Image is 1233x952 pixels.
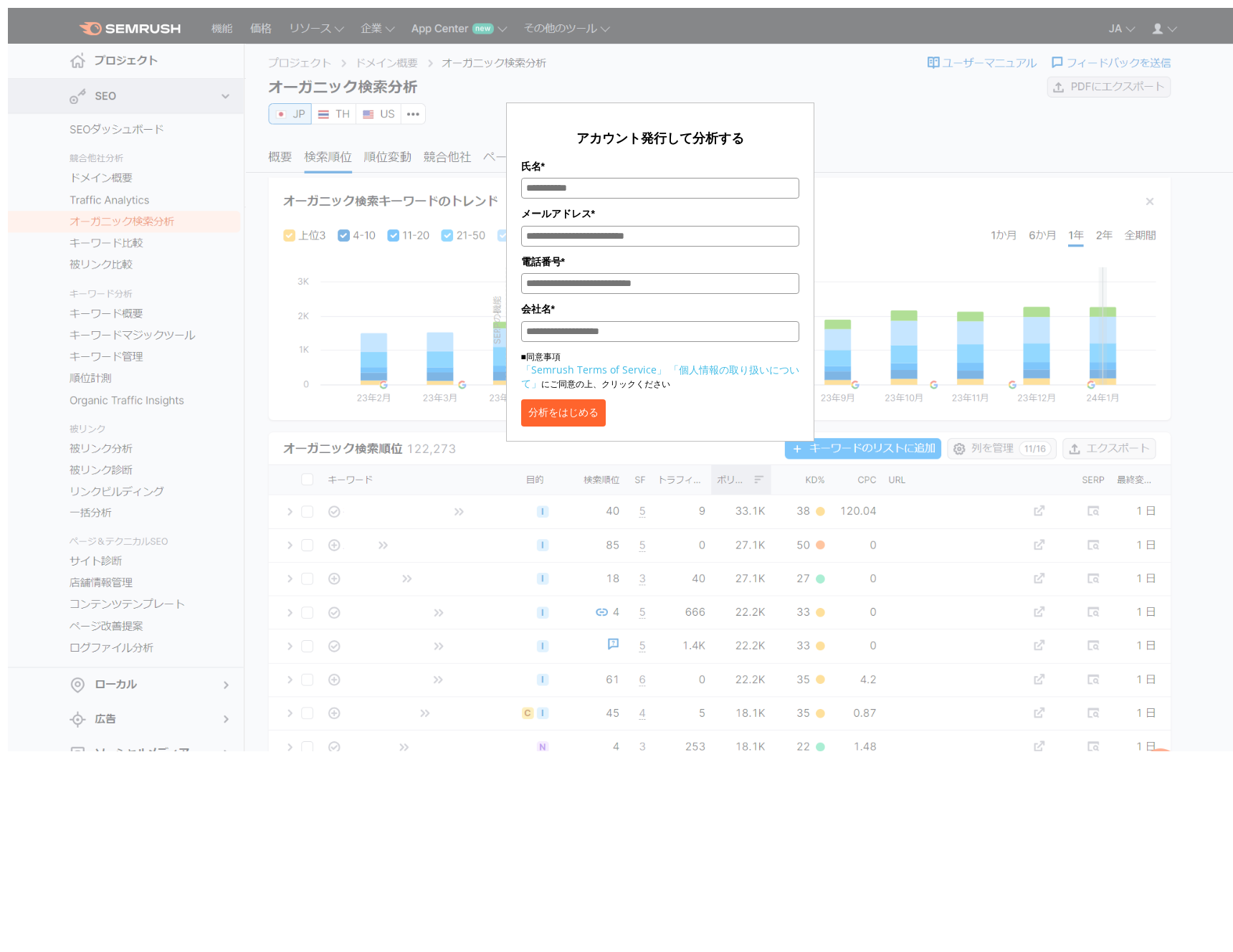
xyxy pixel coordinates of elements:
[521,363,667,376] a: 「Semrush Terms of Service」
[521,206,799,222] label: メールアドレス*
[521,399,606,427] button: 分析をはじめる
[521,254,799,270] label: 電話番号*
[521,363,799,390] a: 「個人情報の取り扱いについて」
[521,351,799,391] p: ■同意事項 にご同意の上、クリックください
[576,129,744,146] span: アカウント発行して分析する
